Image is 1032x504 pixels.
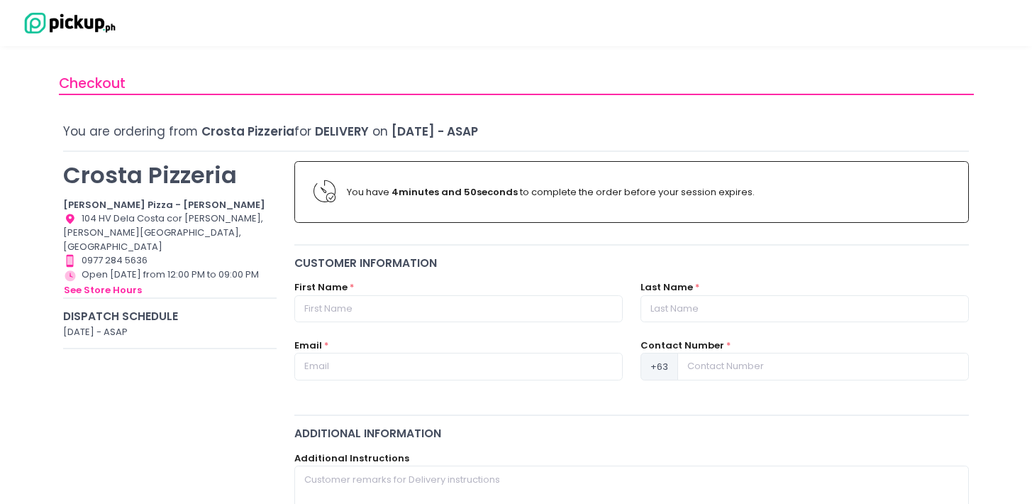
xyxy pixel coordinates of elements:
[294,353,623,380] input: Email
[63,212,277,253] div: 104 HV Dela Costa cor [PERSON_NAME], [PERSON_NAME][GEOGRAPHIC_DATA], [GEOGRAPHIC_DATA]
[640,339,724,353] label: Contact Number
[63,268,277,297] div: Open [DATE] from 12:00 PM to 09:00 PM
[63,283,143,298] button: see store hours
[63,308,277,324] div: Dispatch Schedule
[315,123,369,140] span: Delivery
[294,280,348,295] label: First Name
[392,123,478,140] span: [DATE] - ASAP
[63,253,277,268] div: 0977 284 5636
[201,123,294,140] span: Crosta Pizzeria
[63,161,277,189] p: Crosta Pizzeria
[294,339,322,353] label: Email
[63,198,265,212] b: [PERSON_NAME] Pizza - [PERSON_NAME]
[63,123,969,141] div: You are ordering from for on
[392,185,518,199] b: 4 minutes and 50 seconds
[18,11,117,35] img: logo
[294,425,970,442] div: Additional Information
[294,255,970,271] div: Customer Information
[347,185,950,199] div: You have to complete the order before your session expires.
[640,353,678,380] span: +63
[640,295,969,322] input: Last Name
[63,325,277,339] div: [DATE] - ASAP
[677,353,969,380] input: Contact Number
[294,295,623,322] input: First Name
[640,280,693,295] label: Last Name
[294,451,409,466] label: Additional Instructions
[59,73,974,95] div: Checkout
